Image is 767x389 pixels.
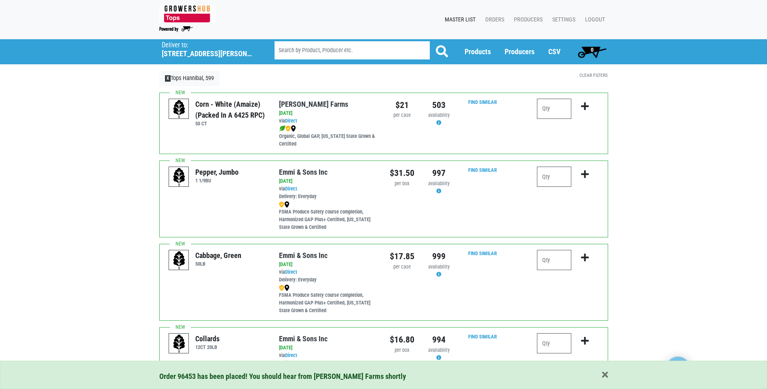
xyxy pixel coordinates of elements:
[279,193,377,201] div: Delivery: Everyday
[169,99,189,119] img: placeholder-variety-43d6402dacf2d531de610a020419775a.svg
[390,333,414,346] div: $16.80
[507,12,546,27] a: Producers
[162,41,254,49] p: Deliver to:
[279,352,377,367] div: via
[479,12,507,27] a: Orders
[159,5,216,23] img: 279edf242af8f9d49a69d9d2afa010fb.png
[279,285,284,291] img: safety-e55c860ca8c00a9c171001a62a92dabd.png
[195,167,239,178] div: Pepper, Jumbo
[279,125,377,148] div: Organic, Global GAP, [US_STATE] State Grown & Certified
[284,201,289,208] img: map_marker-0e94453035b3232a4d21701695807de9.png
[279,117,377,125] div: via
[275,41,430,59] input: Search by Product, Producer etc.
[390,167,414,180] div: $31.50
[548,47,560,56] a: CSV
[438,12,479,27] a: Master List
[468,250,497,256] a: Find Similar
[195,250,241,261] div: Cabbage, Green
[195,178,239,184] h6: 1 1/9BU
[159,26,193,32] img: Powered by Big Wheelbarrow
[279,261,377,268] div: [DATE]
[291,125,296,132] img: map_marker-0e94453035b3232a4d21701695807de9.png
[390,99,414,112] div: $21
[428,347,450,353] span: availability
[169,167,189,187] img: placeholder-variety-43d6402dacf2d531de610a020419775a.svg
[285,118,297,124] a: Direct
[159,371,608,382] div: Order 96453 has been placed! You should hear from [PERSON_NAME] Farms shortly
[279,178,377,185] div: [DATE]
[285,352,297,358] a: Direct
[279,268,377,284] div: via
[195,121,267,127] h6: 50 CT
[279,110,377,117] div: [DATE]
[279,125,285,132] img: leaf-e5c59151409436ccce96b2ca1b28e03c.png
[169,334,189,354] img: placeholder-variety-43d6402dacf2d531de610a020419775a.svg
[591,47,594,53] span: 0
[162,49,254,58] h5: [STREET_ADDRESS][PERSON_NAME]
[579,12,608,27] a: Logout
[279,100,348,108] a: [PERSON_NAME] Farms
[279,185,377,201] div: via
[279,334,328,343] a: Emmi & Sons Inc
[390,347,414,354] div: per box
[279,344,377,352] div: [DATE]
[428,264,450,270] span: availability
[195,99,267,121] div: Corn - White (Amaize) (Packed in a 6425 RPC)
[465,47,491,56] a: Products
[537,99,571,119] input: Qty
[284,285,289,291] img: map_marker-0e94453035b3232a4d21701695807de9.png
[505,47,535,56] a: Producers
[169,250,189,271] img: placeholder-variety-43d6402dacf2d531de610a020419775a.svg
[285,186,297,192] a: Direct
[427,167,451,180] div: 997
[546,12,579,27] a: Settings
[162,39,260,58] span: Tops Hannibal, 599 (409 Fulton St, Hannibal, NY 13074, USA)
[574,44,610,60] a: 0
[537,250,571,270] input: Qty
[165,75,171,82] span: X
[195,261,241,267] h6: 50LB
[279,284,377,315] div: FSMA Produce Safety course completion, Harmonized GAP Plus+ Certified, [US_STATE] State Grown & C...
[468,99,497,105] a: Find Similar
[195,344,220,350] h6: 12CT 20LB
[427,250,451,263] div: 999
[159,71,220,86] a: XTops Hannibal, 599
[279,359,377,367] div: Delivery: Everyday
[537,167,571,187] input: Qty
[285,269,297,275] a: Direct
[279,201,377,231] div: FSMA Produce Safety course completion, Harmonized GAP Plus+ Certified, [US_STATE] State Grown & C...
[279,276,377,284] div: Delivery: Everyday
[390,180,414,188] div: per box
[428,180,450,186] span: availability
[468,334,497,340] a: Find Similar
[390,250,414,263] div: $17.85
[279,201,284,208] img: safety-e55c860ca8c00a9c171001a62a92dabd.png
[390,263,414,271] div: per case
[468,167,497,173] a: Find Similar
[537,333,571,353] input: Qty
[427,99,451,112] div: 503
[279,168,328,176] a: Emmi & Sons Inc
[428,112,450,118] span: availability
[390,112,414,119] div: per case
[579,72,608,78] a: Clear Filters
[195,333,220,344] div: Collards
[279,251,328,260] a: Emmi & Sons Inc
[427,333,451,346] div: 994
[285,125,291,132] img: safety-e55c860ca8c00a9c171001a62a92dabd.png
